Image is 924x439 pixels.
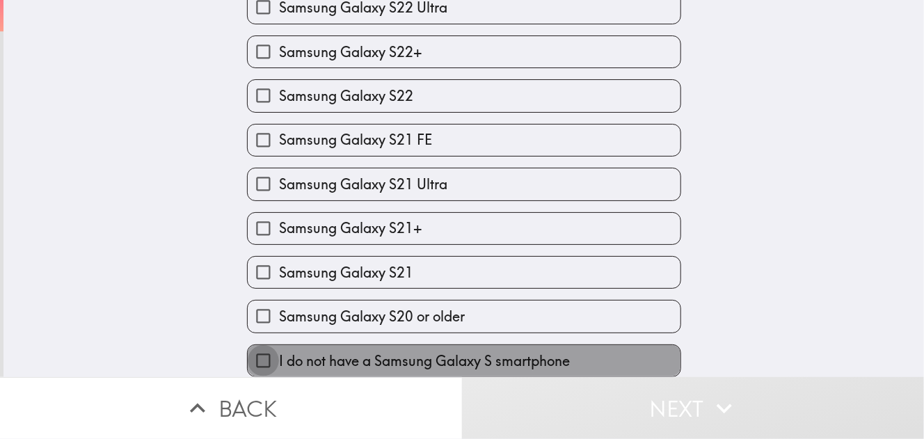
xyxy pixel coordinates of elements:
span: Samsung Galaxy S21 FE [279,130,432,150]
button: Next [462,377,924,439]
button: Samsung Galaxy S22 [248,80,680,111]
button: Samsung Galaxy S21 Ultra [248,168,680,200]
button: Samsung Galaxy S22+ [248,36,680,67]
span: Samsung Galaxy S21+ [279,218,422,238]
span: Samsung Galaxy S22+ [279,42,422,62]
button: I do not have a Samsung Galaxy S smartphone [248,345,680,376]
button: Samsung Galaxy S21+ [248,213,680,244]
span: Samsung Galaxy S21 [279,263,413,282]
button: Samsung Galaxy S20 or older [248,301,680,332]
span: Samsung Galaxy S21 Ultra [279,175,447,194]
button: Samsung Galaxy S21 [248,257,680,288]
span: Samsung Galaxy S20 or older [279,307,465,326]
span: I do not have a Samsung Galaxy S smartphone [279,351,570,371]
button: Samsung Galaxy S21 FE [248,125,680,156]
span: Samsung Galaxy S22 [279,86,413,106]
